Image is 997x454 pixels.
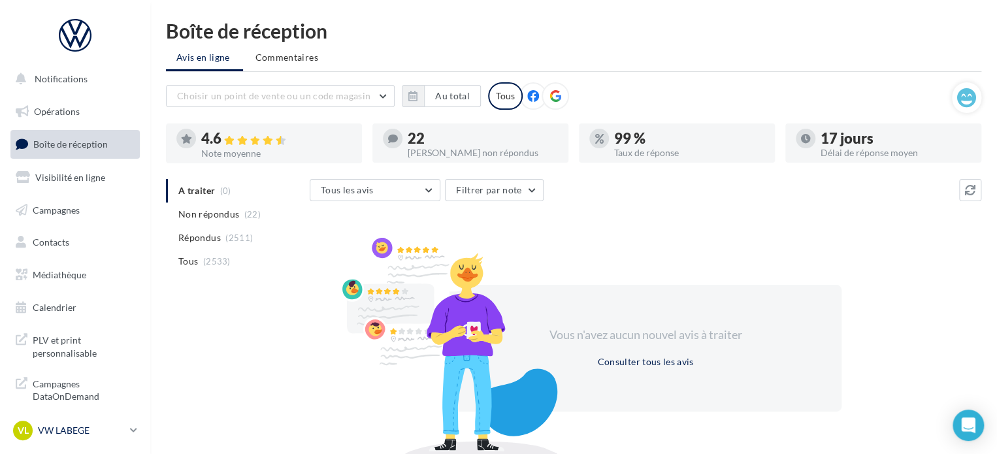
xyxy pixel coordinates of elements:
div: 99 % [614,131,764,146]
span: Choisir un point de vente ou un code magasin [177,90,370,101]
span: Campagnes [33,204,80,215]
span: Répondus [178,231,221,244]
div: 17 jours [821,131,971,146]
a: Visibilité en ligne [8,164,142,191]
a: VL VW LABEGE [10,418,140,443]
div: Boîte de réception [166,21,981,41]
div: 22 [408,131,558,146]
button: Au total [402,85,481,107]
a: Médiathèque [8,261,142,289]
button: Choisir un point de vente ou un code magasin [166,85,395,107]
span: (2533) [203,256,231,267]
span: Médiathèque [33,269,86,280]
div: Open Intercom Messenger [953,410,984,441]
span: Tous [178,255,198,268]
button: Filtrer par note [445,179,544,201]
button: Consulter tous les avis [592,354,698,370]
div: Taux de réponse [614,148,764,157]
span: PLV et print personnalisable [33,331,135,359]
span: Contacts [33,236,69,248]
div: Note moyenne [201,149,351,158]
span: Tous les avis [321,184,374,195]
span: Campagnes DataOnDemand [33,375,135,403]
a: Campagnes [8,197,142,224]
a: Boîte de réception [8,130,142,158]
div: Vous n'avez aucun nouvel avis à traiter [533,327,758,344]
span: (22) [244,209,261,219]
a: Campagnes DataOnDemand [8,370,142,408]
div: [PERSON_NAME] non répondus [408,148,558,157]
div: Délai de réponse moyen [821,148,971,157]
span: (2511) [225,233,253,243]
button: Notifications [8,65,137,93]
button: Tous les avis [310,179,440,201]
span: Notifications [35,73,88,84]
span: Commentaires [255,52,318,63]
span: Visibilité en ligne [35,172,105,183]
p: VW LABEGE [38,424,125,437]
button: Au total [424,85,481,107]
a: PLV et print personnalisable [8,326,142,365]
span: Boîte de réception [33,138,108,150]
div: Tous [488,82,523,110]
span: Opérations [34,106,80,117]
div: 4.6 [201,131,351,146]
span: Non répondus [178,208,239,221]
span: Calendrier [33,302,76,313]
a: Contacts [8,229,142,256]
a: Opérations [8,98,142,125]
span: VL [18,424,29,437]
a: Calendrier [8,294,142,321]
